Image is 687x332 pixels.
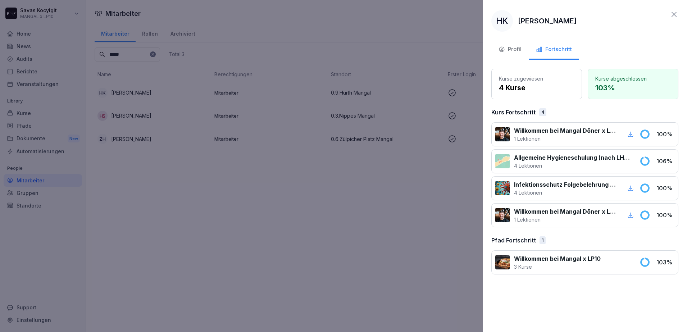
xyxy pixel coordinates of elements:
p: 100 % [656,211,674,219]
p: Infektionsschutz Folgebelehrung (nach §43 IfSG) [514,180,617,189]
button: Profil [491,40,529,60]
p: Kurse abgeschlossen [595,75,671,82]
p: 103 % [595,82,671,93]
p: Willkommen bei Mangal Döner x LP10 [514,207,617,216]
div: 4 [539,108,546,116]
div: Profil [499,45,522,54]
div: 1 [540,236,546,244]
p: 4 Kurse [499,82,574,93]
div: HK [491,10,513,32]
p: 103 % [656,258,674,267]
p: 106 % [656,157,674,165]
p: 3 Kurse [514,263,601,270]
p: Allgemeine Hygieneschulung (nach LHMV §4) [514,153,631,162]
button: Fortschritt [529,40,579,60]
p: [PERSON_NAME] [518,15,577,26]
p: 1 Lektionen [514,135,617,142]
div: Fortschritt [536,45,572,54]
p: Willkommen bei Mangal x LP10 [514,254,601,263]
p: 1 Lektionen [514,216,617,223]
p: 4 Lektionen [514,189,617,196]
p: 4 Lektionen [514,162,631,169]
p: Kurs Fortschritt [491,108,536,117]
p: Kurse zugewiesen [499,75,574,82]
p: 100 % [656,130,674,138]
p: Pfad Fortschritt [491,236,536,245]
p: 100 % [656,184,674,192]
p: Willkommen bei Mangal Döner x LP10 [514,126,617,135]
